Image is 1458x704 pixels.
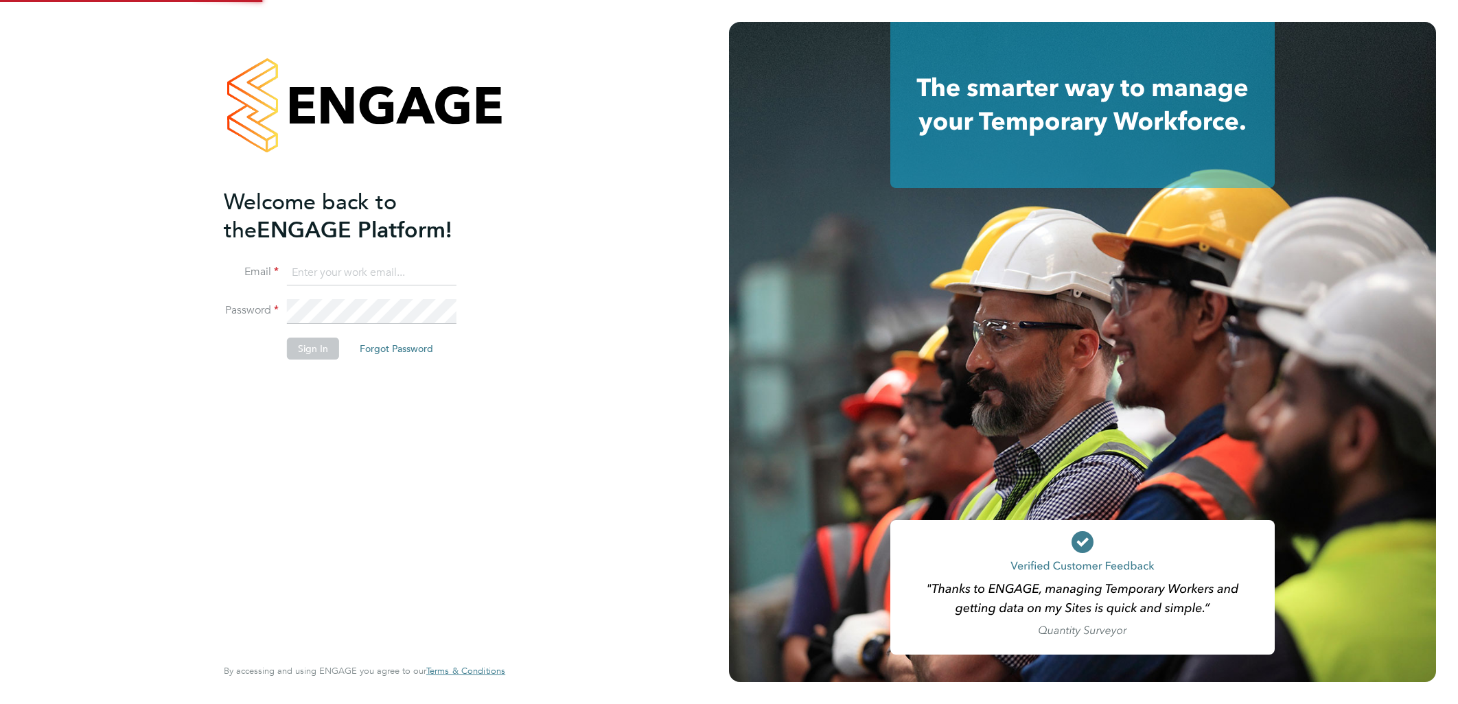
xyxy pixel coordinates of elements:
[224,665,505,677] span: By accessing and using ENGAGE you agree to our
[224,189,397,244] span: Welcome back to the
[224,265,279,279] label: Email
[224,303,279,318] label: Password
[287,338,339,360] button: Sign In
[349,338,444,360] button: Forgot Password
[287,261,456,285] input: Enter your work email...
[426,666,505,677] a: Terms & Conditions
[426,665,505,677] span: Terms & Conditions
[224,188,491,244] h2: ENGAGE Platform!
